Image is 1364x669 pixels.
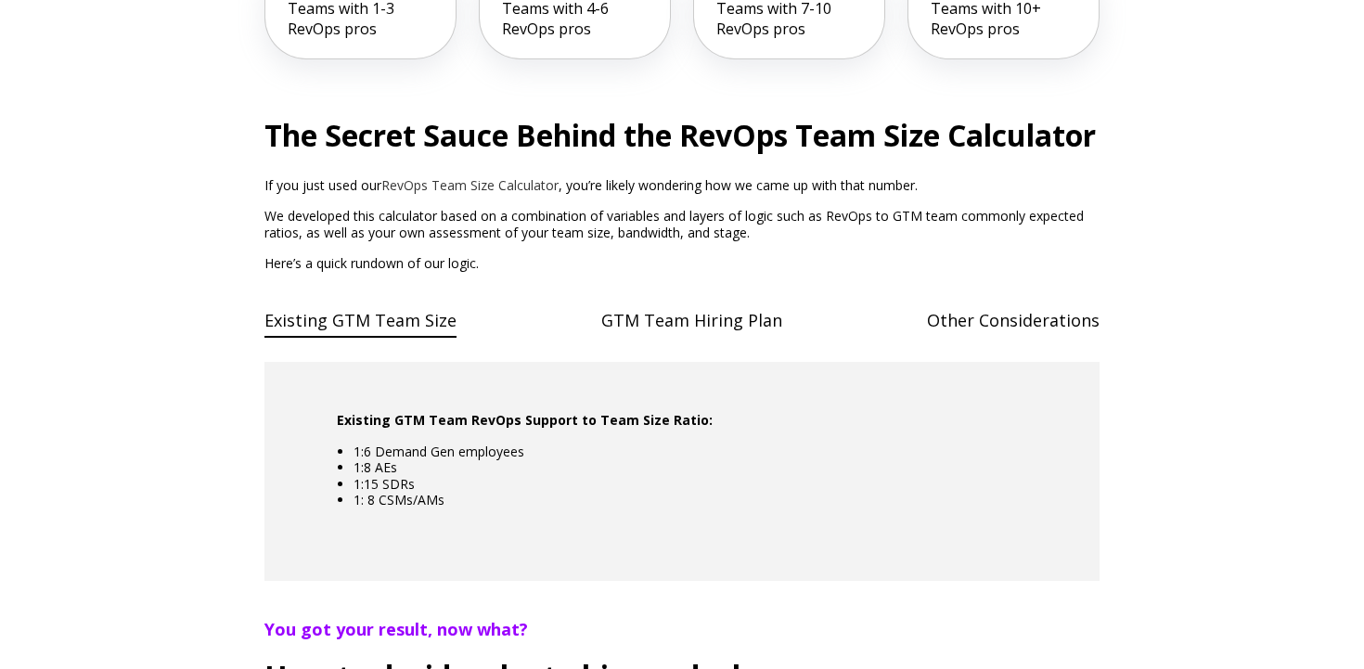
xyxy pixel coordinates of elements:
h4: Other Considerations [927,302,1100,340]
p: Here’s a quick rundown of our logic. [264,255,1100,272]
strong: Existing GTM Team RevOps Support to Team Size Ratio: [337,411,713,429]
li: 1: 8 CSMs/AMs [354,492,1027,508]
li: 1:6 Demand Gen employees [354,444,1027,460]
a: RevOps Team Size Calculator [381,176,559,194]
li: 1:8 AEs [354,459,1027,476]
h4: GTM Team Hiring Plan [601,302,782,340]
li: 1:15 SDRs [354,476,1027,493]
strong: You got your result, now what? [264,618,528,640]
p: If you just used our , you’re likely wondering how we came up with that number. [264,177,1100,194]
p: We developed this calculator based on a combination of variables and layers of logic such as RevO... [264,208,1100,240]
h4: Existing GTM Team Size [264,302,457,340]
h2: The Secret Sauce Behind the RevOps Team Size Calculator [264,115,1100,157]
